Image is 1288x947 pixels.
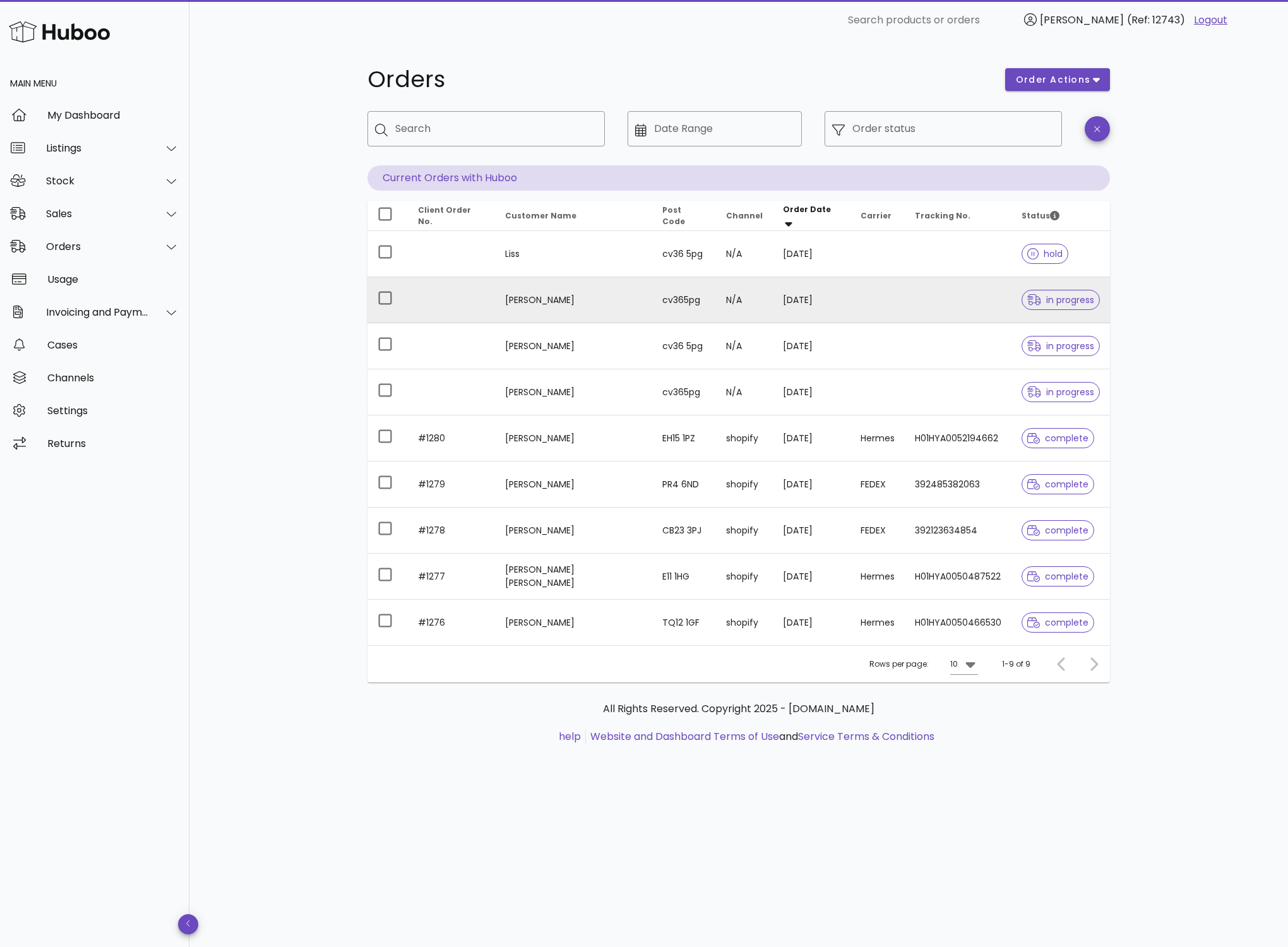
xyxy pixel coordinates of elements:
span: (Ref: 12743) [1127,13,1185,27]
td: shopify [716,415,773,462]
span: complete [1027,618,1088,627]
td: #1277 [408,554,495,600]
td: N/A [716,369,773,415]
div: Sales [46,208,149,220]
td: #1276 [408,600,495,645]
span: [PERSON_NAME] [1040,13,1124,27]
td: H01HYA0052194662 [905,415,1011,462]
th: Channel [716,201,773,231]
td: CB23 3PJ [652,508,715,554]
div: 1-9 of 9 [1002,658,1030,670]
td: N/A [716,231,773,277]
span: Customer Name [505,210,576,221]
td: [DATE] [773,508,850,554]
th: Post Code [652,201,715,231]
span: in progress [1027,388,1094,396]
div: Cases [47,339,179,351]
a: Service Terms & Conditions [798,729,934,744]
td: [DATE] [773,277,850,323]
td: #1279 [408,462,495,508]
span: complete [1027,526,1088,535]
td: H01HYA0050466530 [905,600,1011,645]
span: complete [1027,480,1088,489]
a: Logout [1194,13,1227,28]
td: PR4 6ND [652,462,715,508]
div: Channels [47,372,179,384]
td: EH15 1PZ [652,415,715,462]
td: H01HYA0050487522 [905,554,1011,600]
td: Liss [495,231,652,277]
td: [DATE] [773,323,850,369]
span: Client Order No. [418,205,471,227]
td: [DATE] [773,554,850,600]
td: cv36 5pg [652,231,715,277]
span: Carrier [861,210,891,221]
span: hold [1027,249,1063,258]
td: cv36 5pg [652,323,715,369]
td: [PERSON_NAME] [495,369,652,415]
button: order actions [1005,68,1110,91]
span: Post Code [662,205,685,227]
span: in progress [1027,342,1094,350]
td: [PERSON_NAME] [495,600,652,645]
td: FEDEX [850,508,905,554]
td: TQ12 1GF [652,600,715,645]
td: Hermes [850,600,905,645]
td: FEDEX [850,462,905,508]
p: Current Orders with Huboo [367,165,1110,191]
span: Tracking No. [915,210,970,221]
td: N/A [716,323,773,369]
img: Huboo Logo [9,18,110,45]
th: Carrier [850,201,905,231]
div: Usage [47,273,179,285]
th: Client Order No. [408,201,495,231]
p: All Rights Reserved. Copyright 2025 - [DOMAIN_NAME] [378,701,1100,717]
span: complete [1027,572,1088,581]
td: [DATE] [773,600,850,645]
div: Rows per page: [869,646,978,682]
div: 10Rows per page: [950,654,978,674]
div: Orders [46,241,149,253]
span: order actions [1015,73,1091,86]
td: shopify [716,600,773,645]
td: [PERSON_NAME] [495,462,652,508]
td: cv365pg [652,277,715,323]
td: [PERSON_NAME] [PERSON_NAME] [495,554,652,600]
td: [PERSON_NAME] [495,323,652,369]
div: My Dashboard [47,109,179,121]
span: Channel [726,210,763,221]
td: 392123634854 [905,508,1011,554]
td: [DATE] [773,462,850,508]
td: [PERSON_NAME] [495,415,652,462]
a: help [559,729,581,744]
td: [DATE] [773,415,850,462]
td: [PERSON_NAME] [495,277,652,323]
span: complete [1027,434,1088,443]
div: Stock [46,175,149,187]
td: cv365pg [652,369,715,415]
span: in progress [1027,295,1094,304]
div: Settings [47,405,179,417]
td: shopify [716,462,773,508]
div: Invoicing and Payments [46,306,149,318]
th: Status [1011,201,1110,231]
td: [PERSON_NAME] [495,508,652,554]
div: 10 [950,658,958,670]
div: Returns [47,438,179,450]
td: Hermes [850,415,905,462]
h1: Orders [367,68,990,91]
td: [DATE] [773,231,850,277]
span: Status [1022,210,1059,221]
td: N/A [716,277,773,323]
td: #1280 [408,415,495,462]
span: Order Date [783,204,831,215]
a: Website and Dashboard Terms of Use [590,729,779,744]
td: shopify [716,508,773,554]
td: 392485382063 [905,462,1011,508]
td: Hermes [850,554,905,600]
td: shopify [716,554,773,600]
div: Listings [46,142,149,154]
li: and [586,729,934,744]
td: [DATE] [773,369,850,415]
th: Customer Name [495,201,652,231]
